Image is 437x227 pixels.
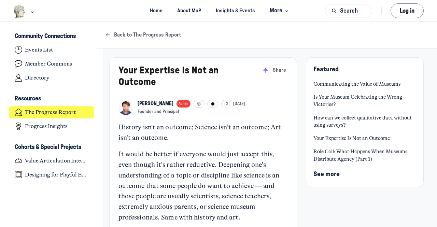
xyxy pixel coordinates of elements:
span: See more [313,171,340,178]
h3: Resources [15,95,41,102]
a: Directory [9,72,95,84]
h4: Member Commons [25,60,72,67]
button: Back to The Progress Report [105,32,181,38]
a: View Kyle Bowen profile [118,100,133,115]
a: [DATE] [233,101,245,107]
button: Log in [391,3,424,18]
a: View Kyle Bowen profile [138,100,173,108]
a: How can we collect qualitative data without using surveys? [313,114,416,129]
h4: Value Articulation Intensive (Cultural Leadership Lab) [25,157,88,164]
a: Is Your Museum Celebrating the Wrong Victories? [313,94,416,108]
a: Role Call: What Happens When Museums Distribute Agency (Part 1) [313,148,416,163]
button: Founder and Principal [138,109,179,115]
a: The Progress Report [9,106,95,119]
h4: Events List [25,46,53,53]
a: Insights & Events [210,4,261,17]
a: Value Articulation Intensive (Cultural Leadership Lab) [9,154,95,167]
a: Progress Insights [9,120,95,133]
h3: Cohorts & Special Projects [15,144,81,151]
button: Summarize [260,65,271,75]
a: Your Expertise Is Not an Outcome [313,135,416,142]
button: View Kyle Bowen profileAdmin+3[DATE]Founder and Principal [138,100,245,115]
a: Member Commons [9,58,95,70]
a: Events List [9,44,95,56]
h4: Progress Insights [25,123,68,130]
p: It would be better if everyone would just accept this, even though it's rather reductive. Deepeni... [118,149,288,223]
h4: Designing for Playful Engagement [25,171,88,178]
h4: The Progress Report [25,109,76,116]
button: Community ConnectionsCollapse space [9,31,95,42]
a: About MaP [171,4,207,17]
a: Designing for Playful Engagement [9,168,95,181]
span: More [270,6,290,15]
span: Featured [313,66,339,73]
button: See more [313,169,340,180]
button: More [264,4,293,17]
button: Search [325,4,372,17]
header: Page Header [96,22,437,48]
span: Admin [179,101,188,107]
span: Share [273,67,286,74]
p: History isn't an outcome; Science isn't an outcome; Art isn't an outcome. [118,122,288,143]
a: Your Expertise Is Not an Outcome [118,66,218,87]
a: Home [144,4,169,17]
span: +3 [224,101,228,107]
img: Museums as Progress logo [13,5,26,18]
button: ResourcesCollapse space [9,93,95,105]
h3: Community Connections [15,33,76,40]
h4: Directory [25,74,49,81]
button: Cohorts & Special ProjectsCollapse space [9,141,95,153]
a: Communicating the Value of Museums [313,81,416,88]
button: Museums as Progress logo [13,4,36,19]
button: Share [271,65,288,75]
